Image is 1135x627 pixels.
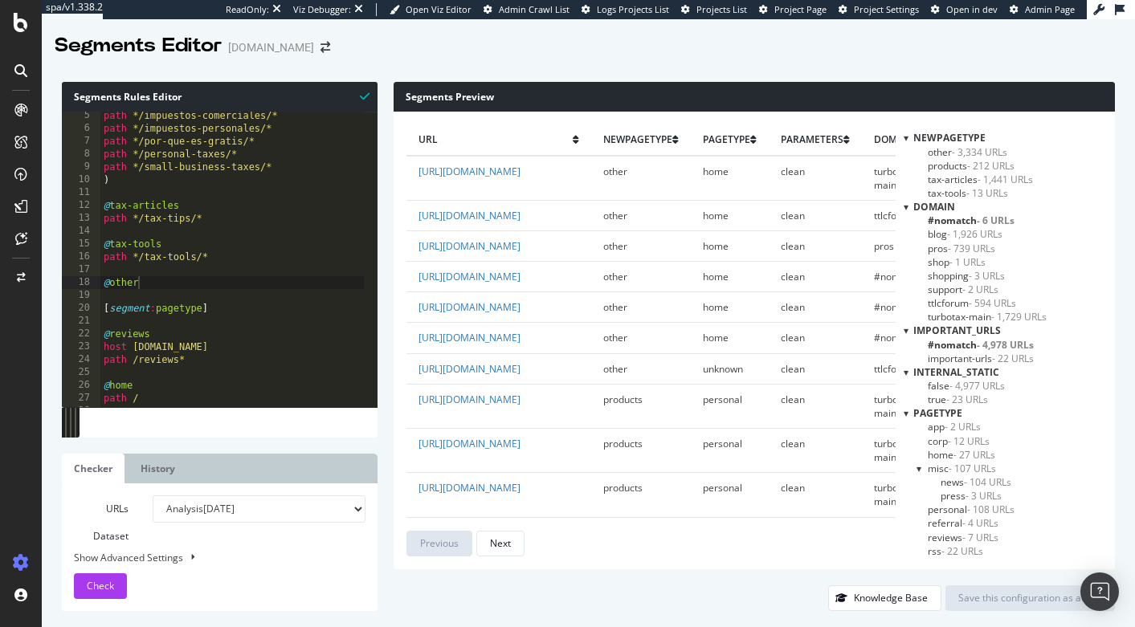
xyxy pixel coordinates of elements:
[828,585,941,611] button: Knowledge Base
[928,531,998,544] span: Click to filter pagetype on reviews
[603,132,672,146] span: NEWpagetype
[226,3,269,16] div: ReadOnly:
[928,420,981,434] span: Click to filter pagetype on app
[952,145,1007,159] span: - 3,334 URLs
[62,161,100,173] div: 9
[945,585,1115,611] button: Save this configuration as active
[603,300,627,314] span: other
[977,214,1015,227] span: - 6 URLs
[946,393,988,406] span: - 23 URLs
[62,405,100,417] div: 28
[949,379,1005,393] span: - 4,977 URLs
[781,270,805,283] span: clean
[928,448,995,462] span: Click to filter pagetype on home
[62,148,100,161] div: 8
[62,186,100,199] div: 11
[703,362,743,376] span: unknown
[928,544,983,558] span: Click to filter pagetype on rss
[874,300,920,314] span: #nomatch
[62,289,100,302] div: 19
[781,437,805,450] span: clean
[129,454,187,483] a: History
[703,209,729,222] span: home
[62,366,100,379] div: 25
[874,437,915,464] span: turbotax-main
[967,159,1015,173] span: - 212 URLs
[928,227,1002,241] span: Click to filter domain on blog
[928,214,1015,227] span: Click to filter domain on #nomatch
[781,165,805,178] span: clean
[928,283,998,296] span: Click to filter domain on support
[1080,572,1119,611] div: Open Intercom Messenger
[703,132,750,146] span: pagetype
[928,269,1005,283] span: Click to filter domain on shopping
[839,3,919,16] a: Project Settings
[62,315,100,328] div: 21
[62,263,100,276] div: 17
[703,239,729,253] span: home
[603,331,627,344] span: other
[62,212,100,225] div: 13
[62,135,100,148] div: 7
[418,165,521,178] a: [URL][DOMAIN_NAME]
[977,338,1034,352] span: - 4,978 URLs
[62,122,100,135] div: 6
[928,434,990,448] span: Click to filter pagetype on corp
[991,310,1047,324] span: - 1,729 URLs
[953,448,995,462] span: - 27 URLs
[948,242,995,255] span: - 739 URLs
[913,406,962,420] span: pagetype
[293,3,351,16] div: Viz Debugger:
[928,310,1047,324] span: Click to filter domain on turbotax-main
[490,536,511,550] div: Next
[603,270,627,283] span: other
[874,481,915,508] span: turbotax-main
[947,227,1002,241] span: - 1,926 URLs
[874,331,920,344] span: #nomatch
[941,489,1002,503] span: Click to filter pagetype on misc/press
[62,250,100,263] div: 16
[969,269,1005,283] span: - 3 URLs
[420,536,459,550] div: Previous
[962,531,998,544] span: - 7 URLs
[603,481,643,495] span: products
[967,503,1015,516] span: - 108 URLs
[928,173,1033,186] span: Click to filter NEWpagetype on tax-articles
[966,489,1002,503] span: - 3 URLs
[62,302,100,315] div: 20
[603,362,627,376] span: other
[418,209,521,222] a: [URL][DOMAIN_NAME]
[603,209,627,222] span: other
[55,32,222,59] div: Segments Editor
[928,393,988,406] span: Click to filter internal_static on true
[874,132,914,146] span: domain
[418,481,521,495] a: [URL][DOMAIN_NAME]
[781,209,805,222] span: clean
[928,338,1034,352] span: Click to filter important_urls on #nomatch
[913,365,999,379] span: internal_static
[966,186,1008,200] span: - 13 URLs
[418,331,521,344] a: [URL][DOMAIN_NAME]
[928,145,1007,159] span: Click to filter NEWpagetype on other
[759,3,827,16] a: Project Page
[774,3,827,15] span: Project Page
[928,255,986,269] span: Click to filter domain on shop
[781,362,805,376] span: clean
[476,531,525,556] button: Next
[603,393,643,406] span: products
[62,82,378,112] div: Segments Rules Editor
[418,239,521,253] a: [URL][DOMAIN_NAME]
[703,393,742,406] span: personal
[74,573,127,599] button: Check
[946,3,998,15] span: Open in dev
[874,239,894,253] span: pros
[418,300,521,314] a: [URL][DOMAIN_NAME]
[228,39,314,55] div: [DOMAIN_NAME]
[62,328,100,340] div: 22
[928,503,1015,516] span: Click to filter pagetype on personal
[681,3,747,16] a: Projects List
[781,300,805,314] span: clean
[406,3,472,15] span: Open Viz Editor
[582,3,669,16] a: Logs Projects List
[418,393,521,406] a: [URL][DOMAIN_NAME]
